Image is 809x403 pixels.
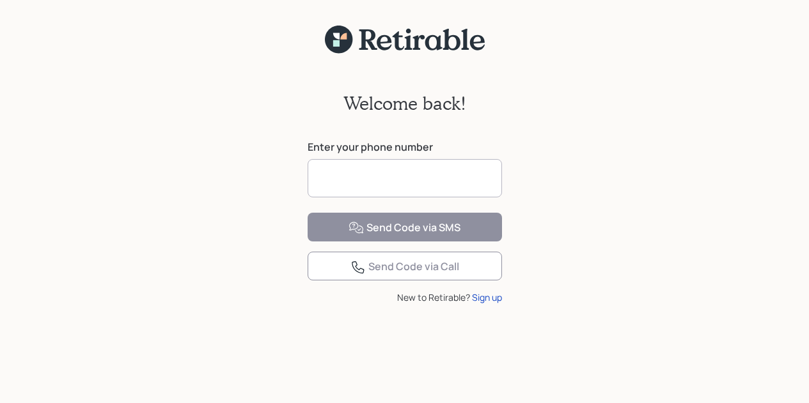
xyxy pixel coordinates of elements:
[308,213,502,241] button: Send Code via SMS
[472,291,502,304] div: Sign up
[308,291,502,304] div: New to Retirable?
[308,252,502,280] button: Send Code via Call
[343,93,466,114] h2: Welcome back!
[349,220,460,236] div: Send Code via SMS
[308,140,502,154] label: Enter your phone number
[350,259,459,275] div: Send Code via Call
